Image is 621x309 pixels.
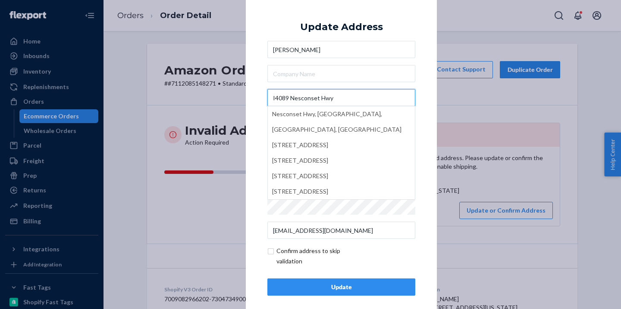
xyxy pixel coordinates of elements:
div: [STREET_ADDRESS] [272,168,411,184]
input: Email (Only Required for International) [267,222,415,239]
div: Update Address [300,22,383,32]
div: Update [275,283,408,291]
input: Nesconset Hwy, [GEOGRAPHIC_DATA], [GEOGRAPHIC_DATA], [GEOGRAPHIC_DATA][STREET_ADDRESS][STREET_ADD... [267,89,415,106]
button: Update [267,278,415,296]
input: First & Last Name [267,41,415,58]
input: Company Name [267,65,415,82]
div: [STREET_ADDRESS] [272,184,411,199]
div: [STREET_ADDRESS] [272,153,411,168]
div: [STREET_ADDRESS] [272,137,411,153]
div: Nesconset Hwy, [GEOGRAPHIC_DATA], [GEOGRAPHIC_DATA], [GEOGRAPHIC_DATA] [272,106,411,137]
